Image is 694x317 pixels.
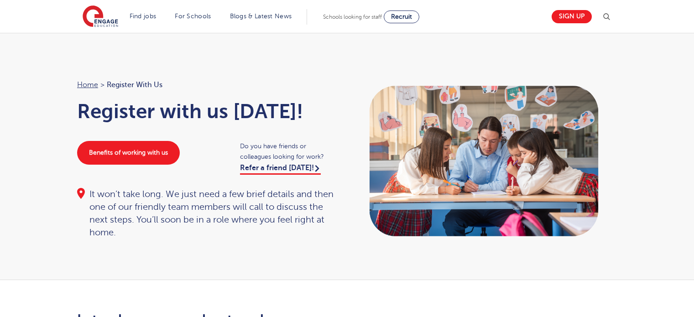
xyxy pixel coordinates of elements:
h1: Register with us [DATE]! [77,100,338,123]
a: Find jobs [130,13,157,20]
a: Recruit [384,10,419,23]
div: It won’t take long. We just need a few brief details and then one of our friendly team members wi... [77,188,338,239]
span: Schools looking for staff [323,14,382,20]
a: Refer a friend [DATE]! [240,164,321,175]
a: Home [77,81,98,89]
span: Register with us [107,79,162,91]
a: Blogs & Latest News [230,13,292,20]
a: For Schools [175,13,211,20]
a: Benefits of working with us [77,141,180,165]
span: Recruit [391,13,412,20]
span: Do you have friends or colleagues looking for work? [240,141,338,162]
span: > [100,81,104,89]
nav: breadcrumb [77,79,338,91]
img: Engage Education [83,5,118,28]
a: Sign up [552,10,592,23]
